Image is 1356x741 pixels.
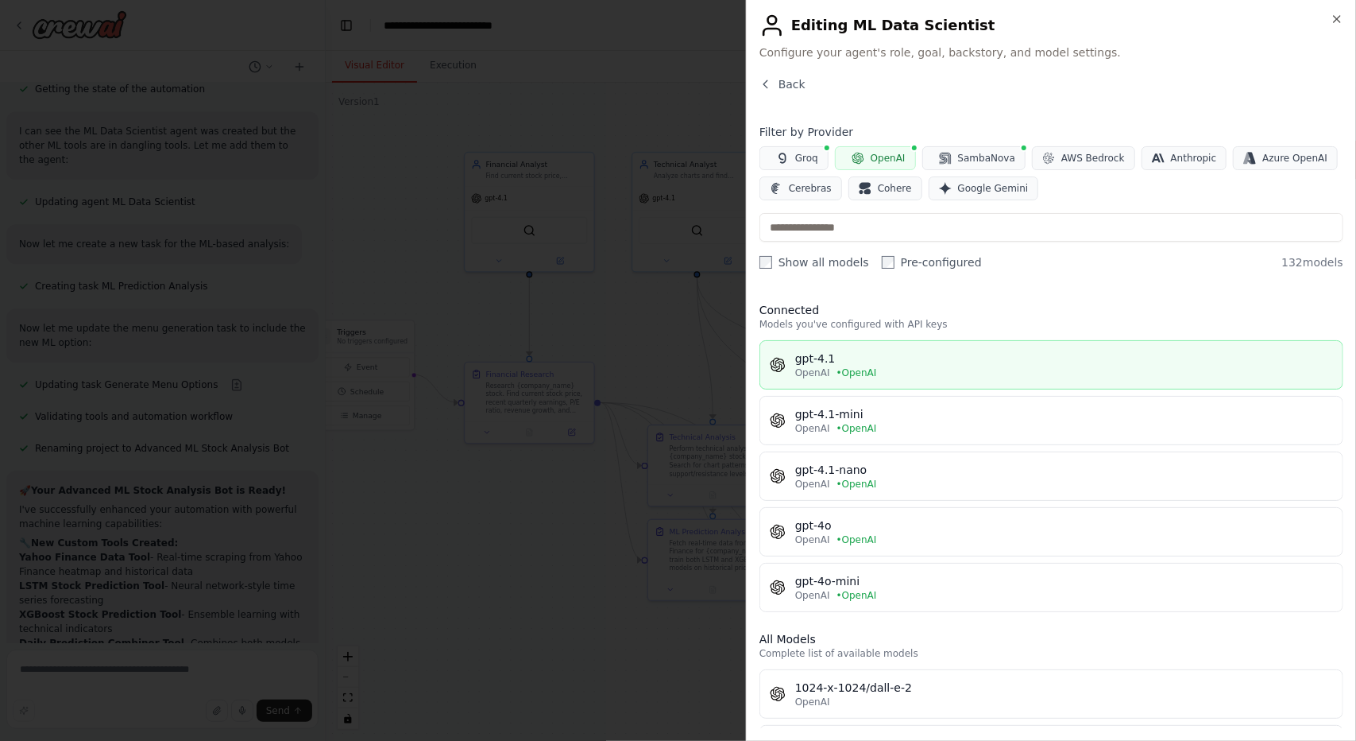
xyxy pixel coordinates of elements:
span: Google Gemini [958,182,1029,195]
span: Azure OpenAI [1262,152,1327,165]
div: gpt-4o-mini [795,573,1333,589]
span: • OpenAI [836,367,877,379]
span: • OpenAI [836,478,877,491]
span: • OpenAI [836,533,877,546]
button: Azure OpenAI [1233,146,1338,170]
button: AWS Bedrock [1032,146,1135,170]
span: OpenAI [795,478,830,491]
span: Groq [795,152,818,165]
span: Anthropic [1171,152,1217,165]
div: gpt-4.1-nano [795,462,1333,478]
span: OpenAI [871,152,906,165]
button: gpt-4oOpenAI•OpenAI [759,507,1343,557]
h3: All Models [759,631,1343,647]
button: SambaNova [922,146,1026,170]
span: 132 models [1281,254,1343,270]
span: Cerebras [789,182,832,195]
button: Groq [759,146,829,170]
input: Pre-configured [882,256,894,269]
button: gpt-4.1-nanoOpenAI•OpenAI [759,452,1343,501]
h3: Connected [759,302,1343,318]
span: AWS Bedrock [1061,152,1125,165]
span: OpenAI [795,533,830,546]
span: • OpenAI [836,589,877,602]
span: OpenAI [795,589,830,602]
button: gpt-4o-miniOpenAI•OpenAI [759,563,1343,612]
span: OpenAI [795,422,830,435]
div: gpt-4.1 [795,351,1333,367]
span: OpenAI [795,367,830,379]
label: Pre-configured [882,254,982,270]
div: gpt-4o [795,518,1333,533]
button: Anthropic [1142,146,1227,170]
button: Back [759,76,805,92]
button: Cerebras [759,177,842,200]
span: OpenAI [795,696,830,708]
p: Complete list of available models [759,647,1343,660]
button: OpenAI [835,146,916,170]
button: gpt-4.1OpenAI•OpenAI [759,340,1343,390]
div: 1024-x-1024/dall-e-2 [795,680,1333,696]
span: • OpenAI [836,422,877,435]
input: Show all models [759,256,772,269]
button: Google Gemini [929,177,1039,200]
button: gpt-4.1-miniOpenAI•OpenAI [759,396,1343,445]
button: 1024-x-1024/dall-e-2OpenAI [759,669,1343,719]
span: Back [778,76,805,92]
span: Configure your agent's role, goal, backstory, and model settings. [759,45,1343,60]
label: Show all models [759,254,869,270]
h4: Filter by Provider [759,124,1343,140]
p: Models you've configured with API keys [759,318,1343,331]
span: Cohere [878,182,912,195]
div: gpt-4.1-mini [795,406,1333,422]
span: SambaNova [958,152,1015,165]
button: Cohere [848,177,922,200]
h2: Editing ML Data Scientist [759,13,1343,38]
